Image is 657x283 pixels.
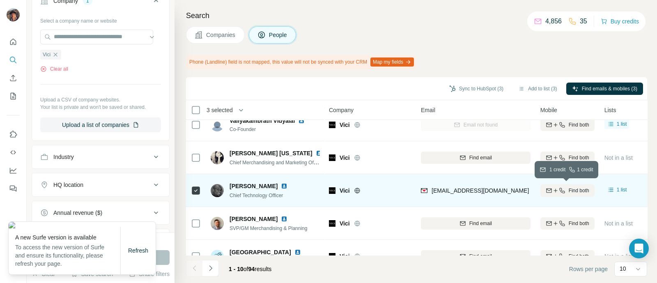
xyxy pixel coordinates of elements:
[569,253,589,260] span: Find both
[269,31,288,39] span: People
[340,121,350,129] span: Vici
[230,248,291,256] span: [GEOGRAPHIC_DATA]
[329,122,335,128] img: Logo of Vici
[15,233,120,242] p: A new Surfe version is available
[230,117,295,124] span: Valiyakambrath Vidyalal
[206,31,236,39] span: Companies
[211,184,224,197] img: Avatar
[211,217,224,230] img: Avatar
[230,225,307,231] span: SVP/GM Merchandising & Planning
[40,65,68,73] button: Clear all
[540,152,595,164] button: Find both
[340,186,350,195] span: Vici
[569,121,589,129] span: Find both
[604,253,633,260] span: Not in a list
[443,83,509,95] button: Sync to HubSpot (3)
[540,119,595,131] button: Find both
[53,181,83,189] div: HQ location
[604,220,633,227] span: Not in a list
[202,260,219,276] button: Navigate to next page
[316,150,322,156] img: LinkedIn logo
[7,127,20,142] button: Use Surfe on LinkedIn
[211,118,224,131] img: Avatar
[340,219,350,228] span: Vici
[629,239,649,258] div: Open Intercom Messenger
[329,154,335,161] img: Logo of Vici
[230,215,278,223] span: [PERSON_NAME]
[469,220,492,227] span: Find email
[604,154,633,161] span: Not in a list
[40,104,161,111] p: Your list is private and won't be saved or shared.
[43,51,51,58] span: Vici
[230,182,278,190] span: [PERSON_NAME]
[230,159,323,166] span: Chief Merchandising and Marketing Officer
[617,186,627,193] span: 1 list
[469,154,492,161] span: Find email
[186,55,416,69] div: Phone (Landline) field is not mapped, this value will not be synced with your CRM
[432,187,529,194] span: [EMAIL_ADDRESS][DOMAIN_NAME]
[281,216,287,222] img: LinkedIn logo
[9,222,156,228] img: d4d014af-2da3-46f0-933f-a8a64ee69e48
[569,154,589,161] span: Find both
[566,83,643,95] button: Find emails & mobiles (3)
[230,193,283,198] span: Chief Technology Officer
[340,154,350,162] span: Vici
[244,266,248,272] span: of
[230,149,312,157] span: [PERSON_NAME] [US_STATE]
[40,14,161,25] div: Select a company name or website
[601,16,639,27] button: Buy credits
[53,153,74,161] div: Industry
[7,35,20,49] button: Quick start
[540,250,595,262] button: Find both
[329,253,335,260] img: Logo of Vici
[211,151,224,164] img: Avatar
[620,265,626,273] p: 10
[512,83,563,95] button: Add to list (3)
[186,10,647,21] h4: Search
[15,243,120,268] p: To access the new version of Surfe and ensure its functionality, please refresh your page.
[207,106,233,114] span: 3 selected
[340,252,350,260] span: Vici
[582,85,637,92] span: Find emails & mobiles (3)
[329,187,335,194] img: Logo of Vici
[7,89,20,104] button: My lists
[604,106,616,114] span: Lists
[7,163,20,178] button: Dashboard
[128,247,148,254] span: Refresh
[211,250,224,263] img: Avatar
[421,250,531,262] button: Find email
[569,220,589,227] span: Find both
[421,186,427,195] img: provider findymail logo
[298,117,305,124] img: LinkedIn logo
[53,209,102,217] div: Annual revenue ($)
[421,217,531,230] button: Find email
[248,266,255,272] span: 94
[617,120,627,128] span: 1 list
[122,243,154,258] button: Refresh
[32,203,169,223] button: Annual revenue ($)
[7,53,20,67] button: Search
[569,265,608,273] span: Rows per page
[540,106,557,114] span: Mobile
[229,266,271,272] span: results
[580,16,587,26] p: 35
[329,220,335,227] img: Logo of Vici
[469,253,492,260] span: Find email
[540,217,595,230] button: Find both
[229,266,244,272] span: 1 - 10
[32,175,169,195] button: HQ location
[421,152,531,164] button: Find email
[540,184,595,197] button: Find both
[569,187,589,194] span: Find both
[40,117,161,132] button: Upload a list of companies
[421,106,435,114] span: Email
[7,145,20,160] button: Use Surfe API
[7,71,20,85] button: Enrich CSV
[545,16,562,26] p: 4,856
[40,96,161,104] p: Upload a CSV of company websites.
[294,249,301,255] img: LinkedIn logo
[370,58,414,67] button: Map my fields
[329,106,354,114] span: Company
[32,147,169,167] button: Industry
[281,183,287,189] img: LinkedIn logo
